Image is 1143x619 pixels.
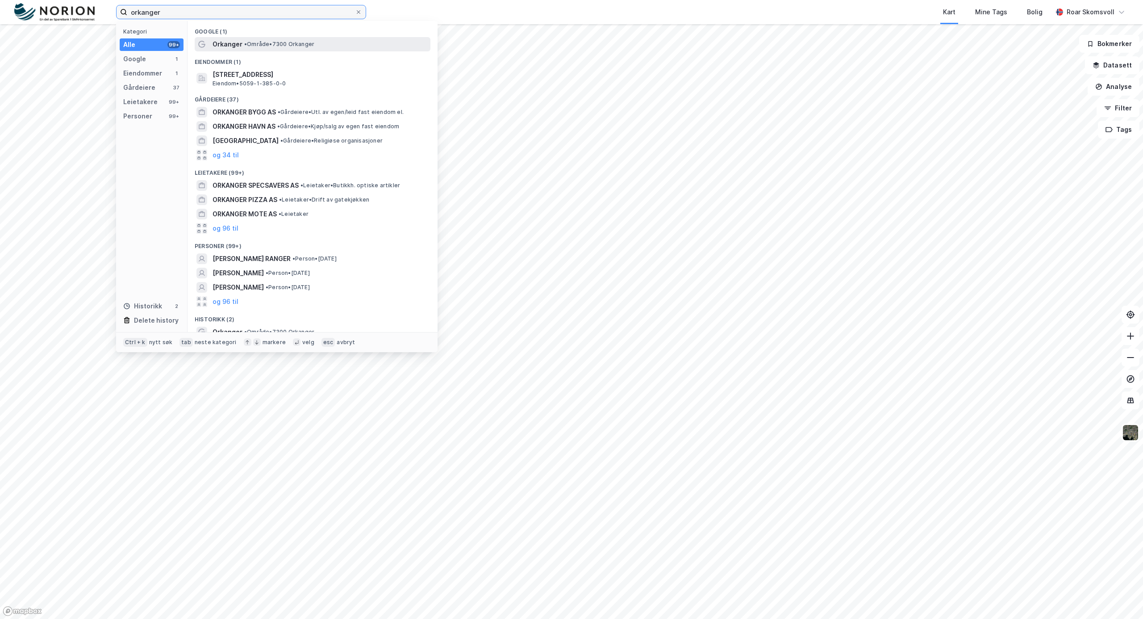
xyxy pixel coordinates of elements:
div: Roar Skomsvoll [1067,7,1114,17]
input: Søk på adresse, matrikkel, gårdeiere, leietakere eller personer [127,5,355,19]
div: markere [263,339,286,346]
span: • [279,196,282,203]
span: • [300,182,303,189]
button: Datasett [1085,56,1139,74]
div: avbryt [337,339,355,346]
button: Bokmerker [1079,35,1139,53]
div: Personer [123,111,152,122]
div: neste kategori [195,339,237,346]
span: Leietaker • Butikkh. optiske artikler [300,182,400,189]
div: Ctrl + k [123,338,147,347]
div: Eiendommer [123,68,162,79]
div: Leietakere (99+) [188,162,438,178]
div: esc [321,338,335,347]
img: 9k= [1122,424,1139,441]
button: og 34 til [213,150,239,160]
div: Kategori [123,28,184,35]
div: Google [123,54,146,64]
a: Mapbox homepage [3,606,42,616]
div: 1 [173,55,180,63]
div: Personer (99+) [188,236,438,252]
span: Område • 7300 Orkanger [244,41,314,48]
span: Gårdeiere • Utl. av egen/leid fast eiendom el. [278,109,404,116]
span: Person • [DATE] [266,284,310,291]
span: • [244,328,247,335]
button: og 96 til [213,223,238,234]
span: ORKANGER PIZZA AS [213,194,277,205]
span: • [266,269,268,276]
span: ORKANGER MOTE AS [213,209,277,219]
span: [PERSON_NAME] RANGER [213,253,291,264]
div: Mine Tags [975,7,1007,17]
span: Eiendom • 5059-1-385-0-0 [213,80,286,87]
div: Historikk (2) [188,309,438,325]
span: Gårdeiere • Religiøse organisasjoner [280,137,383,144]
span: ORKANGER SPECSAVERS AS [213,180,299,191]
div: Bolig [1027,7,1043,17]
span: Orkanger [213,327,242,337]
span: • [244,41,247,47]
span: ORKANGER HAVN AS [213,121,275,132]
div: Delete history [134,315,179,326]
span: • [292,255,295,262]
span: Gårdeiere • Kjøp/salg av egen fast eiendom [277,123,399,130]
div: 1 [173,70,180,77]
span: • [280,137,283,144]
div: 99+ [167,41,180,48]
button: Tags [1098,121,1139,139]
div: tab [179,338,193,347]
button: Analyse [1088,78,1139,96]
div: Alle [123,39,135,50]
div: Historikk [123,301,162,312]
div: Leietakere [123,97,158,107]
button: Filter [1097,99,1139,117]
div: 99+ [167,113,180,120]
span: Person • [DATE] [292,255,337,262]
div: Google (1) [188,21,438,37]
div: 37 [173,84,180,91]
span: ORKANGER BYGG AS [213,107,276,118]
img: norion-logo.80e7a08dc31c2e691866.png [14,3,95,21]
span: • [266,284,268,291]
span: [PERSON_NAME] [213,282,264,293]
span: • [278,109,280,115]
span: [PERSON_NAME] [213,268,264,278]
span: Person • [DATE] [266,269,310,277]
div: Kart [943,7,955,17]
div: Gårdeiere (37) [188,89,438,105]
span: • [279,211,281,217]
div: velg [302,339,314,346]
span: • [277,123,280,130]
div: 2 [173,303,180,310]
span: Orkanger [213,39,242,50]
span: [STREET_ADDRESS] [213,69,427,80]
button: og 96 til [213,296,238,307]
div: 99+ [167,98,180,105]
div: Eiendommer (1) [188,51,438,67]
span: Område • 7300 Orkanger [244,328,314,336]
div: nytt søk [149,339,173,346]
div: Gårdeiere [123,82,155,93]
span: [GEOGRAPHIC_DATA] [213,135,279,146]
span: Leietaker • Drift av gatekjøkken [279,196,369,203]
span: Leietaker [279,211,309,218]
